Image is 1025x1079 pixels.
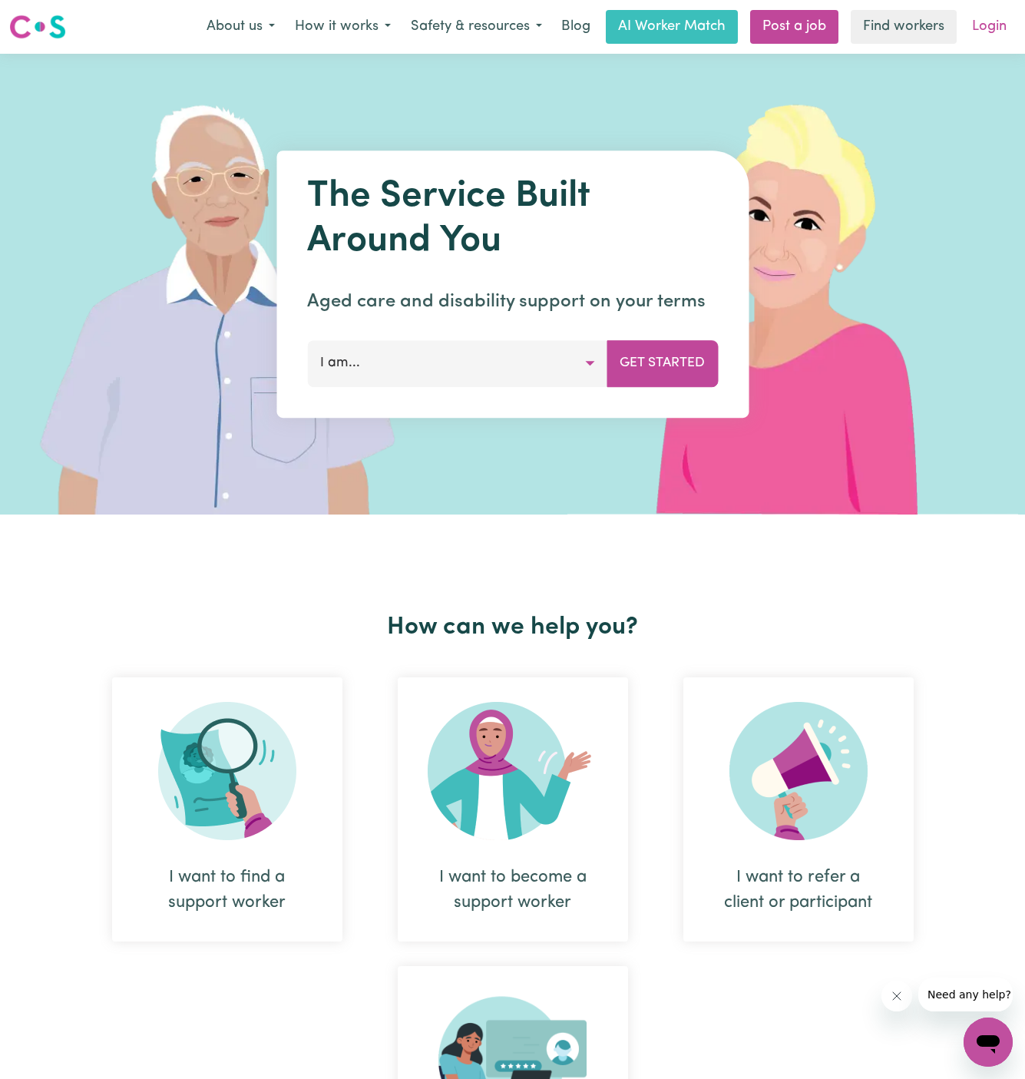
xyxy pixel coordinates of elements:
[918,978,1013,1011] iframe: Message from company
[307,288,718,316] p: Aged care and disability support on your terms
[112,677,342,942] div: I want to find a support worker
[964,1018,1013,1067] iframe: Button to launch messaging window
[285,11,401,43] button: How it works
[307,175,718,263] h1: The Service Built Around You
[729,702,868,840] img: Refer
[683,677,914,942] div: I want to refer a client or participant
[401,11,552,43] button: Safety & resources
[606,10,738,44] a: AI Worker Match
[197,11,285,43] button: About us
[750,10,838,44] a: Post a job
[435,865,591,915] div: I want to become a support worker
[552,10,600,44] a: Blog
[398,677,628,942] div: I want to become a support worker
[428,702,598,840] img: Become Worker
[881,981,912,1011] iframe: Close message
[307,340,607,386] button: I am...
[963,10,1016,44] a: Login
[720,865,877,915] div: I want to refer a client or participant
[84,613,941,642] h2: How can we help you?
[9,9,66,45] a: Careseekers logo
[607,340,718,386] button: Get Started
[149,865,306,915] div: I want to find a support worker
[9,13,66,41] img: Careseekers logo
[851,10,957,44] a: Find workers
[158,702,296,840] img: Search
